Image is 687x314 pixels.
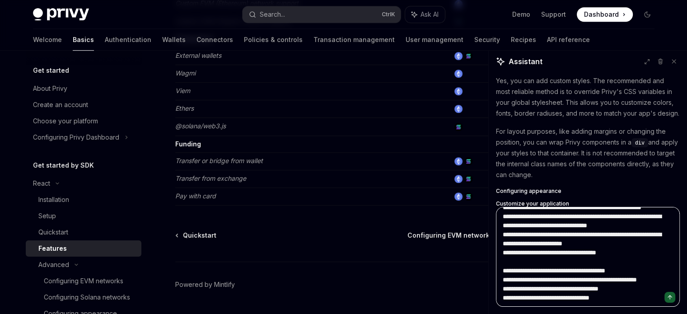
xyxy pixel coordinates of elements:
[38,211,56,221] div: Setup
[635,139,645,146] span: div
[454,87,463,95] img: ethereum.png
[26,97,141,113] a: Create an account
[44,292,130,303] div: Configuring Solana networks
[33,29,62,51] a: Welcome
[496,126,680,180] p: For layout purposes, like adding margins or changing the position, you can wrap Privy components ...
[26,80,141,97] a: About Privy
[38,227,68,238] div: Quickstart
[26,208,141,224] a: Setup
[175,192,216,200] em: Pay with card
[183,231,216,240] span: Quickstart
[512,10,530,19] a: Demo
[577,7,633,22] a: Dashboard
[584,10,619,19] span: Dashboard
[454,70,463,78] img: ethereum.png
[496,187,680,195] a: Configuring appearance
[640,7,654,22] button: Toggle dark mode
[38,259,69,270] div: Advanced
[464,175,472,183] img: solana.png
[421,10,439,19] span: Ask AI
[405,6,445,23] button: Ask AI
[33,178,50,189] div: React
[454,192,463,201] img: ethereum.png
[244,29,303,51] a: Policies & controls
[33,99,88,110] div: Create an account
[33,160,94,171] h5: Get started by SDK
[26,240,141,257] a: Features
[464,192,472,201] img: solana.png
[33,65,69,76] h5: Get started
[464,52,472,60] img: solana.png
[196,29,233,51] a: Connectors
[407,231,493,240] span: Configuring EVM networks
[175,104,194,112] em: Ethers
[175,87,190,94] em: Viem
[496,200,680,207] a: Customize your application
[176,231,216,240] a: Quickstart
[175,140,201,148] strong: Funding
[454,52,463,60] img: ethereum.png
[26,113,141,129] a: Choose your platform
[474,29,500,51] a: Security
[511,29,536,51] a: Recipes
[33,116,98,127] div: Choose your platform
[44,276,123,286] div: Configuring EVM networks
[664,292,675,303] button: Send message
[407,231,500,240] a: Configuring EVM networks
[454,175,463,183] img: ethereum.png
[26,273,141,289] a: Configuring EVM networks
[454,157,463,165] img: ethereum.png
[73,29,94,51] a: Basics
[464,157,472,165] img: solana.png
[175,157,263,164] em: Transfer or bridge from wallet
[33,83,67,94] div: About Privy
[547,29,590,51] a: API reference
[260,9,285,20] div: Search...
[496,187,561,195] span: Configuring appearance
[541,10,566,19] a: Support
[496,75,680,119] p: Yes, you can add custom styles. The recommended and most reliable method is to override Privy's C...
[33,8,89,21] img: dark logo
[33,132,119,143] div: Configuring Privy Dashboard
[243,6,401,23] button: Search...CtrlK
[382,11,395,18] span: Ctrl K
[26,289,141,305] a: Configuring Solana networks
[496,200,569,207] span: Customize your application
[454,123,463,131] img: solana.png
[175,280,235,289] a: Powered by Mintlify
[105,29,151,51] a: Authentication
[175,122,226,130] em: @solana/web3.js
[26,224,141,240] a: Quickstart
[175,174,246,182] em: Transfer from exchange
[509,56,542,67] span: Assistant
[38,194,69,205] div: Installation
[454,105,463,113] img: ethereum.png
[38,243,67,254] div: Features
[313,29,395,51] a: Transaction management
[175,52,221,59] em: External wallets
[175,69,196,77] em: Wagmi
[26,192,141,208] a: Installation
[406,29,463,51] a: User management
[162,29,186,51] a: Wallets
